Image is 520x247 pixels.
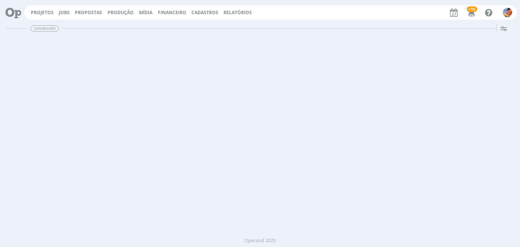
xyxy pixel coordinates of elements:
button: Produção [105,10,136,16]
button: Propostas [73,10,104,16]
button: Mídia [137,10,155,16]
a: Relatórios [223,9,252,16]
a: Financeiro [158,9,186,16]
button: Relatórios [221,10,254,16]
button: Jobs [57,10,72,16]
span: Dashboard [31,25,59,32]
a: Jobs [59,9,70,16]
button: Cadastros [189,10,221,16]
span: Cadastros [191,9,218,16]
button: Financeiro [156,10,188,16]
a: Projetos [31,9,54,16]
a: Mídia [139,9,152,16]
button: L [502,6,513,19]
a: Produção [108,9,134,16]
span: +99 [467,6,477,12]
button: Projetos [29,10,56,16]
img: L [503,8,512,17]
button: +99 [463,6,479,19]
span: Propostas [75,9,102,16]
